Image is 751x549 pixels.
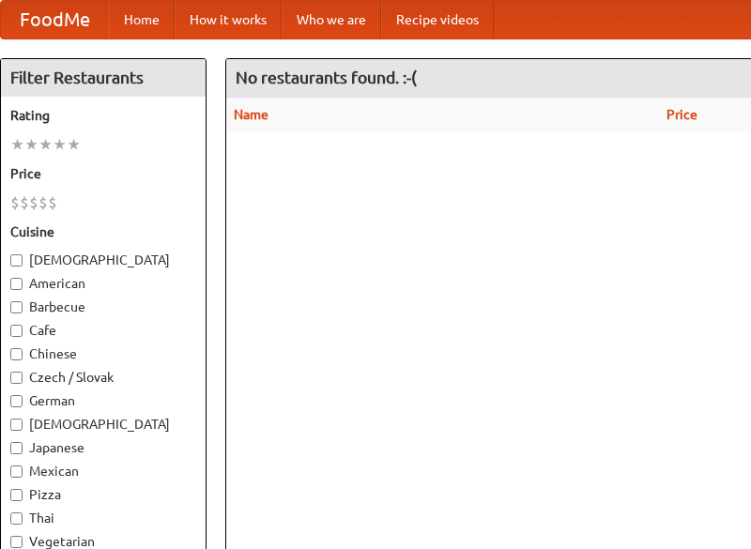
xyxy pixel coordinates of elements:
input: Japanese [10,442,23,454]
label: Mexican [10,462,196,480]
input: Vegetarian [10,536,23,548]
li: $ [48,192,57,213]
input: German [10,395,23,407]
li: $ [38,192,48,213]
label: Thai [10,509,196,527]
a: Recipe videos [381,1,494,38]
input: [DEMOGRAPHIC_DATA] [10,419,23,431]
a: Home [109,1,175,38]
input: Barbecue [10,301,23,313]
a: Who we are [282,1,381,38]
h5: Rating [10,106,196,125]
label: Chinese [10,344,196,363]
input: American [10,278,23,290]
input: Thai [10,512,23,525]
label: Japanese [10,438,196,457]
li: ★ [53,134,67,155]
a: FoodMe [1,1,109,38]
label: American [10,274,196,293]
h4: Filter Restaurants [1,59,206,97]
label: German [10,391,196,410]
li: ★ [67,134,81,155]
input: Mexican [10,465,23,478]
li: $ [29,192,38,213]
li: ★ [10,134,24,155]
li: ★ [38,134,53,155]
li: $ [20,192,29,213]
ng-pluralize: No restaurants found. :-( [236,69,417,86]
a: Price [667,107,697,122]
label: [DEMOGRAPHIC_DATA] [10,251,196,269]
label: Barbecue [10,297,196,316]
label: Czech / Slovak [10,368,196,387]
label: Cafe [10,321,196,340]
input: Chinese [10,348,23,360]
label: Pizza [10,485,196,504]
label: [DEMOGRAPHIC_DATA] [10,415,196,434]
a: Name [234,107,268,122]
a: How it works [175,1,282,38]
li: $ [10,192,20,213]
input: [DEMOGRAPHIC_DATA] [10,254,23,267]
li: ★ [24,134,38,155]
input: Cafe [10,325,23,337]
h5: Cuisine [10,222,196,241]
input: Pizza [10,489,23,501]
h5: Price [10,164,196,183]
input: Czech / Slovak [10,372,23,384]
